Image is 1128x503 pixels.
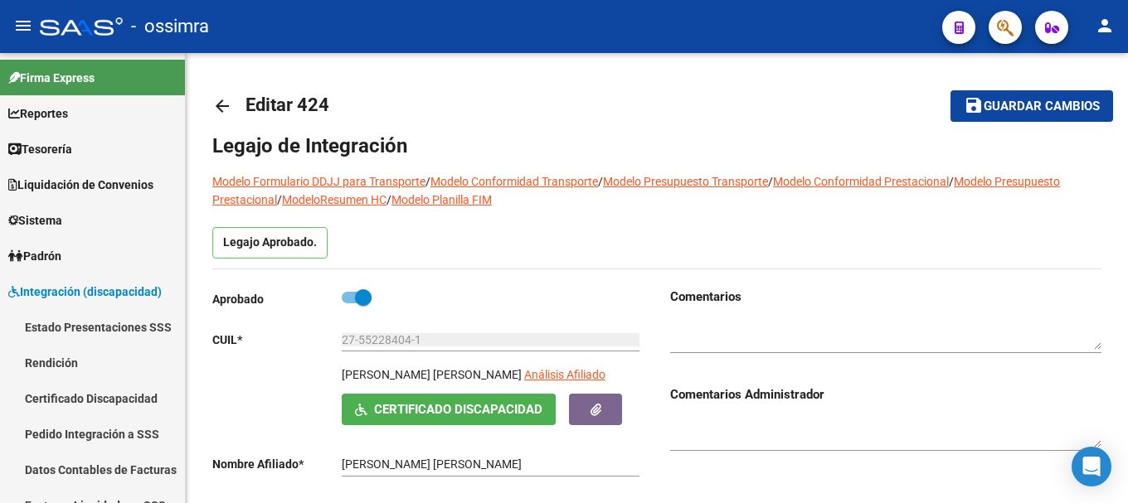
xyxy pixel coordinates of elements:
button: Certificado Discapacidad [342,394,556,424]
a: Modelo Conformidad Transporte [430,175,598,188]
span: Padrón [8,247,61,265]
a: Modelo Conformidad Prestacional [773,175,949,188]
a: Modelo Presupuesto Transporte [603,175,768,188]
h3: Comentarios Administrador [670,385,1101,404]
span: Editar 424 [246,94,329,115]
span: Reportes [8,104,68,123]
span: Tesorería [8,140,72,158]
a: Modelo Formulario DDJJ para Transporte [212,175,425,188]
p: [PERSON_NAME] [PERSON_NAME] [342,365,522,384]
p: Aprobado [212,290,342,308]
h1: Legajo de Integración [212,133,1101,159]
button: Guardar cambios [951,90,1113,121]
mat-icon: save [964,95,984,115]
span: Firma Express [8,69,95,87]
span: Sistema [8,211,62,230]
span: Certificado Discapacidad [374,403,542,418]
a: ModeloResumen HC [282,193,387,206]
div: Open Intercom Messenger [1072,447,1111,486]
span: Integración (discapacidad) [8,283,162,301]
h3: Comentarios [670,288,1101,306]
mat-icon: arrow_back [212,96,232,116]
p: Nombre Afiliado [212,455,342,473]
span: Análisis Afiliado [524,368,605,381]
p: Legajo Aprobado. [212,227,328,259]
mat-icon: person [1095,16,1115,36]
p: CUIL [212,331,342,349]
mat-icon: menu [13,16,33,36]
span: - ossimra [131,8,209,45]
span: Guardar cambios [984,99,1100,114]
span: Liquidación de Convenios [8,176,153,194]
a: Modelo Planilla FIM [391,193,492,206]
